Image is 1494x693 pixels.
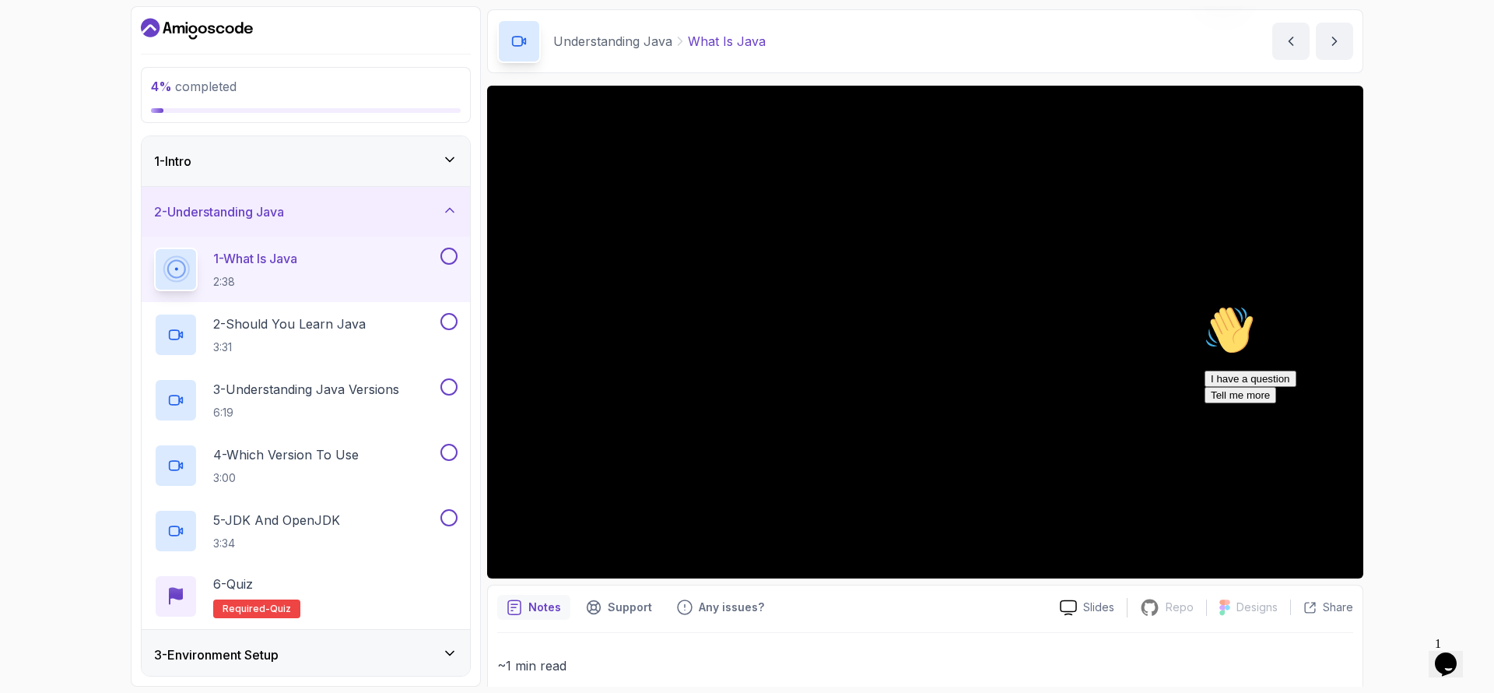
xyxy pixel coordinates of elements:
[213,380,399,399] p: 3 - Understanding Java Versions
[154,378,458,422] button: 3-Understanding Java Versions6:19
[487,86,1363,579] iframe: 1 - What is Java
[142,136,470,186] button: 1-Intro
[1198,299,1478,623] iframe: To enrich screen reader interactions, please activate Accessibility in Grammarly extension settings
[154,313,458,357] button: 2-Should You Learn Java3:31
[151,79,172,94] span: 4 %
[213,470,359,486] p: 3:00
[154,248,458,291] button: 1-What Is Java2:38
[223,603,270,615] span: Required-
[528,600,561,615] p: Notes
[1047,600,1127,616] a: Slides
[141,16,253,41] a: Dashboard
[154,575,458,618] button: 6-QuizRequired-quiz
[151,79,237,94] span: completed
[553,32,672,51] p: Understanding Java
[1166,600,1194,615] p: Repo
[270,603,291,615] span: quiz
[213,249,297,268] p: 1 - What Is Java
[497,655,1353,677] p: ~1 min read
[1083,600,1114,615] p: Slides
[577,595,661,620] button: Support button
[6,72,98,88] button: I have a question
[6,88,78,104] button: Tell me more
[497,595,570,620] button: notes button
[154,509,458,553] button: 5-JDK And OpenJDK3:34
[6,6,286,104] div: 👋Hi! How can we help?I have a questionTell me more
[213,445,359,464] p: 4 - Which Version To Use
[154,444,458,487] button: 4-Which Version To Use3:00
[668,595,773,620] button: Feedback button
[699,600,764,615] p: Any issues?
[213,405,399,420] p: 6:19
[213,575,253,593] p: 6 - Quiz
[142,187,470,237] button: 2-Understanding Java
[1316,23,1353,60] button: next content
[213,339,366,355] p: 3:31
[213,511,340,529] p: 5 - JDK And OpenJDK
[1272,23,1310,60] button: previous content
[213,536,340,551] p: 3:34
[213,315,366,333] p: 2 - Should You Learn Java
[154,646,279,664] h3: 3 - Environment Setup
[608,600,652,615] p: Support
[6,47,154,58] span: Hi! How can we help?
[213,274,297,290] p: 2:38
[154,202,284,221] h3: 2 - Understanding Java
[142,630,470,680] button: 3-Environment Setup
[688,32,766,51] p: What Is Java
[1429,631,1478,677] iframe: chat widget
[154,152,191,171] h3: 1 - Intro
[6,6,56,56] img: :wave:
